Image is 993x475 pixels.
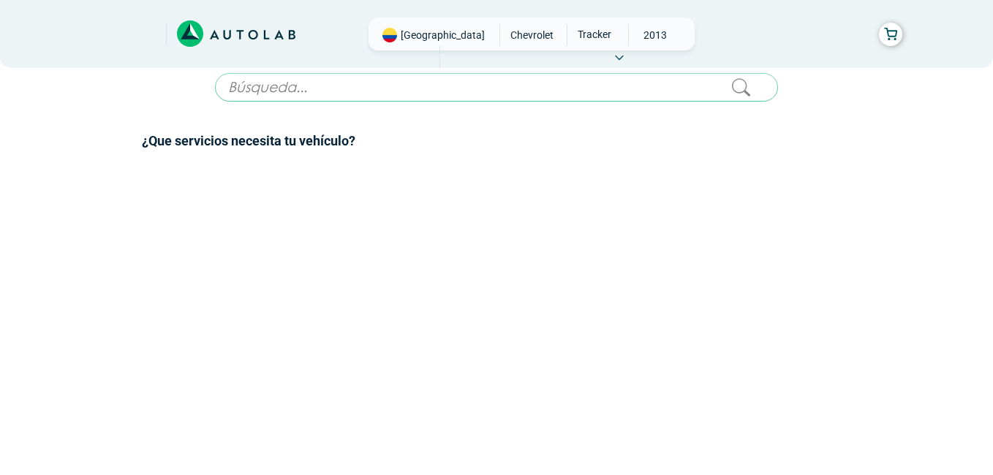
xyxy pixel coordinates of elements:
h2: ¿Que servicios necesita tu vehículo? [142,132,851,151]
input: Búsqueda... [215,73,778,102]
span: TRACKER [567,24,619,45]
span: 2013 [629,24,681,46]
img: Flag of COLOMBIA [382,28,397,42]
span: CHEVROLET [506,24,558,46]
span: [GEOGRAPHIC_DATA] [401,28,485,42]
